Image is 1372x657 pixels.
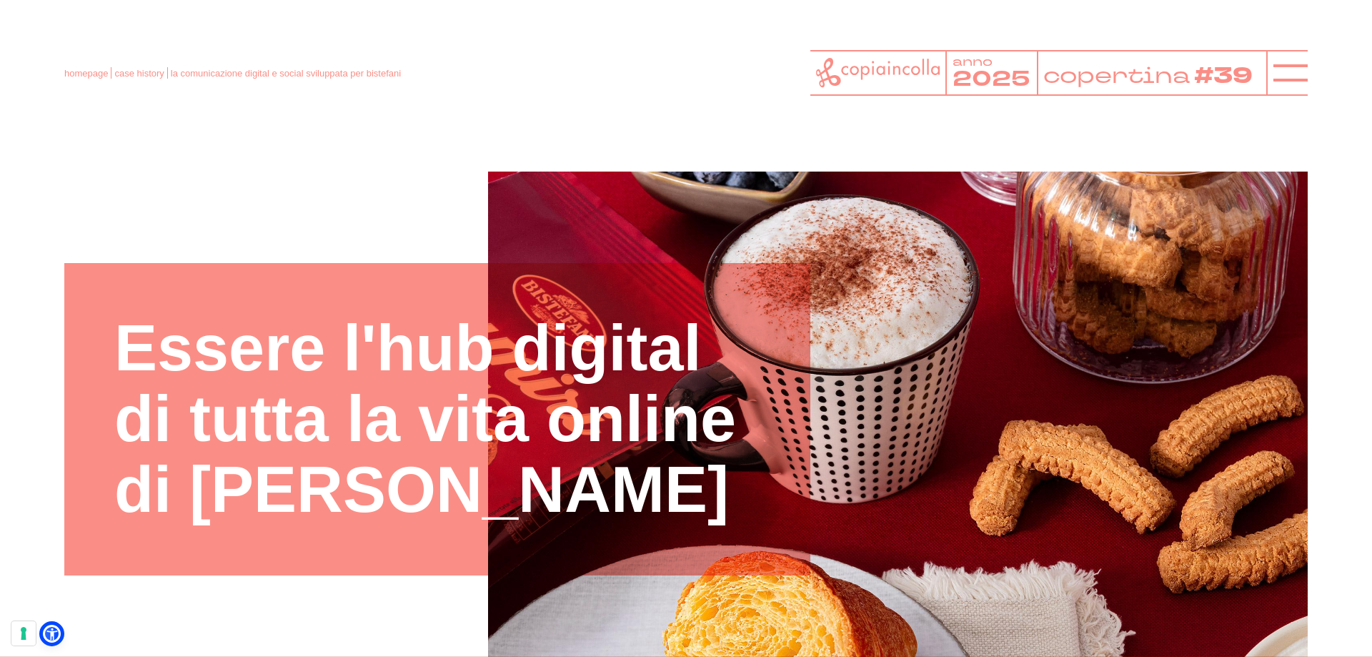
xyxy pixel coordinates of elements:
[1198,60,1259,92] tspan: #39
[953,65,1030,94] tspan: 2025
[11,621,36,646] button: Le tue preferenze relative al consenso per le tecnologie di tracciamento
[114,68,164,79] a: case history
[171,68,401,79] span: la comunicazione digital e social sviluppata per bistefani
[114,313,760,525] h1: Essere l'hub digital di tutta la vita online di [PERSON_NAME]
[1043,60,1194,90] tspan: copertina
[43,625,61,643] a: Open Accessibility Menu
[64,68,108,79] a: homepage
[953,54,993,70] tspan: anno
